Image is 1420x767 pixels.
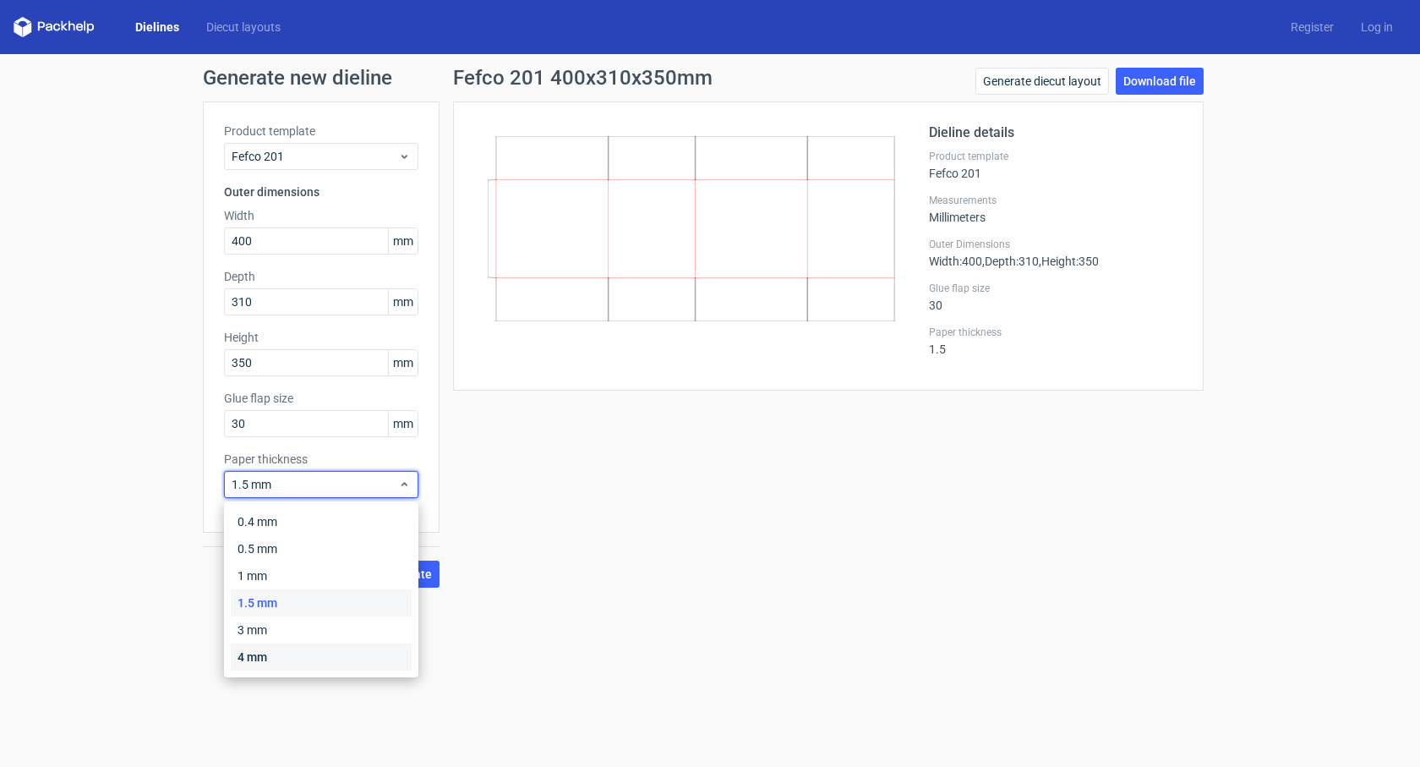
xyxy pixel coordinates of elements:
[929,255,982,268] span: Width : 400
[231,562,412,589] div: 1 mm
[975,68,1109,95] a: Generate diecut layout
[929,238,1182,251] label: Outer Dimensions
[453,68,713,88] h1: Fefco 201 400x310x350mm
[193,19,294,36] a: Diecut layouts
[224,390,418,407] label: Glue flap size
[232,476,398,493] span: 1.5 mm
[929,150,1182,163] label: Product template
[929,150,1182,180] div: Fefco 201
[982,255,1039,268] span: , Depth : 310
[929,326,1182,356] div: 1.5
[1277,19,1347,36] a: Register
[224,123,418,140] label: Product template
[929,123,1182,143] h2: Dieline details
[224,329,418,346] label: Height
[929,326,1182,339] label: Paper thickness
[232,148,398,165] span: Fefco 201
[231,589,412,616] div: 1.5 mm
[929,282,1182,295] label: Glue flap size
[231,644,412,671] div: 4 mm
[231,535,412,562] div: 0.5 mm
[203,68,1217,88] h1: Generate new dieline
[122,19,193,36] a: Dielines
[231,508,412,535] div: 0.4 mm
[231,616,412,644] div: 3 mm
[929,282,1182,312] div: 30
[1347,19,1406,36] a: Log in
[388,350,418,375] span: mm
[224,268,418,285] label: Depth
[224,207,418,224] label: Width
[929,194,1182,224] div: Millimeters
[388,289,418,315] span: mm
[224,184,418,200] h3: Outer dimensions
[1039,255,1099,268] span: , Height : 350
[388,411,418,436] span: mm
[388,228,418,254] span: mm
[224,451,418,468] label: Paper thickness
[929,194,1182,207] label: Measurements
[1116,68,1204,95] a: Download file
